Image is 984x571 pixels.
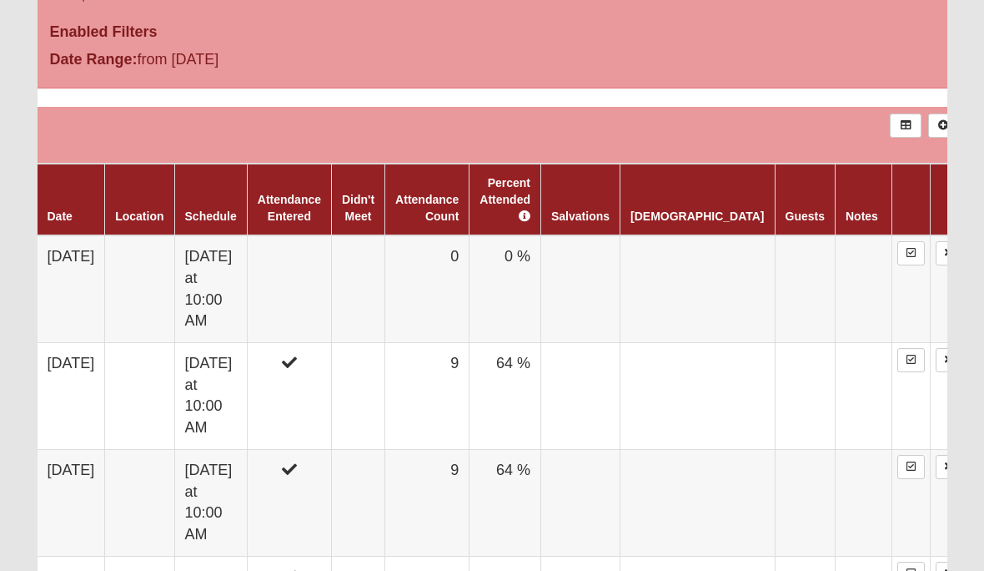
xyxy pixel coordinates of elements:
[928,114,959,138] a: Alt+N
[38,235,105,342] td: [DATE]
[342,193,374,223] a: Didn't Meet
[258,193,321,223] a: Attendance Entered
[936,348,961,372] a: Delete
[897,241,925,265] a: Enter Attendance
[385,235,469,342] td: 0
[115,210,163,223] a: Location
[897,455,925,479] a: Enter Attendance
[38,343,105,450] td: [DATE]
[395,193,459,223] a: Attendance Count
[174,235,247,342] td: [DATE] at 10:00 AM
[38,449,105,556] td: [DATE]
[174,449,247,556] td: [DATE] at 10:00 AM
[185,210,237,223] a: Schedule
[846,210,878,223] a: Notes
[775,164,835,235] th: Guests
[385,343,469,450] td: 9
[385,449,469,556] td: 9
[50,23,935,42] h4: Enabled Filters
[890,114,921,138] a: Export to Excel
[469,235,541,342] td: 0 %
[479,176,530,223] a: Percent Attended
[936,455,961,479] a: Delete
[541,164,620,235] th: Salvations
[50,48,138,71] label: Date Range:
[174,343,247,450] td: [DATE] at 10:00 AM
[38,48,341,75] div: from [DATE]
[620,164,775,235] th: [DEMOGRAPHIC_DATA]
[469,449,541,556] td: 64 %
[469,343,541,450] td: 64 %
[48,210,73,223] a: Date
[897,348,925,372] a: Enter Attendance
[936,241,961,265] a: Delete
